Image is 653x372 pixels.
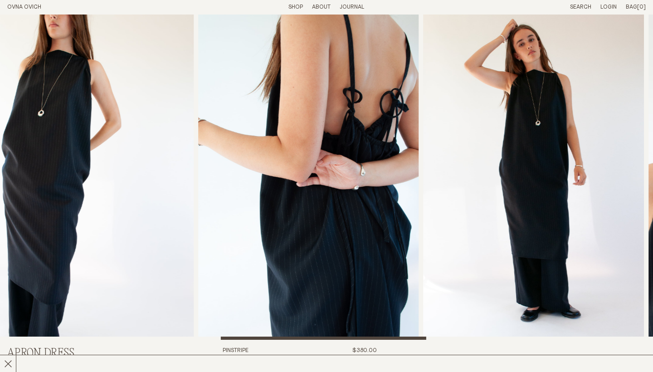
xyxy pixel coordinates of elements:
img: Apron Dress [424,8,644,340]
span: Bag [626,4,637,10]
img: Apron Dress [198,8,419,340]
span: $380.00 [352,348,377,353]
a: Journal [340,4,364,10]
div: 6 / 8 [424,8,644,340]
a: Home [7,4,41,10]
a: Shop [288,4,303,10]
div: 5 / 8 [198,8,419,340]
span: [0] [637,4,646,10]
h2: Apron Dress [7,347,161,360]
a: Login [600,4,617,10]
summary: About [312,4,331,11]
a: Search [570,4,591,10]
